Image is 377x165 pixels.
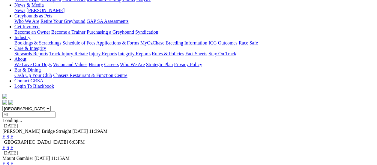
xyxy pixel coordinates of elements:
[152,51,184,56] a: Rules & Policies
[34,156,50,161] span: [DATE]
[89,129,108,134] span: 11:39AM
[72,129,88,134] span: [DATE]
[87,29,134,35] a: Purchasing a Greyhound
[14,8,375,13] div: News & Media
[2,129,71,134] span: [PERSON_NAME] Bridge Straight
[14,19,39,24] a: Who We Are
[14,73,52,78] a: Cash Up Your Club
[7,134,9,139] a: S
[14,29,375,35] div: Get Involved
[8,100,13,105] img: twitter.svg
[14,78,43,83] a: Contact GRSA
[96,40,139,45] a: Applications & Forms
[104,62,119,67] a: Careers
[146,62,173,67] a: Strategic Plan
[14,29,50,35] a: Become an Owner
[26,8,64,13] a: [PERSON_NAME]
[2,139,51,145] span: [GEOGRAPHIC_DATA]
[51,29,85,35] a: Become a Trainer
[14,67,41,72] a: Bar & Dining
[52,139,68,145] span: [DATE]
[120,62,145,67] a: Who We Are
[2,123,375,129] div: [DATE]
[53,73,127,78] a: Chasers Restaurant & Function Centre
[14,13,52,18] a: Greyhounds as Pets
[14,62,375,67] div: About
[174,62,202,67] a: Privacy Policy
[10,134,13,139] a: F
[2,134,5,139] a: E
[89,51,117,56] a: Injury Reports
[14,2,44,8] a: News & Media
[2,94,7,99] img: logo-grsa-white.png
[208,40,237,45] a: ICG Outcomes
[2,156,33,161] span: Mount Gambier
[2,150,375,156] div: [DATE]
[14,46,46,51] a: Care & Integrity
[185,51,207,56] a: Fact Sheets
[135,29,158,35] a: Syndication
[14,51,48,56] a: Stewards Reports
[49,51,88,56] a: Track Injury Rebate
[69,139,85,145] span: 6:03PM
[166,40,207,45] a: Breeding Information
[14,8,25,13] a: News
[14,19,375,24] div: Greyhounds as Pets
[14,24,40,29] a: Get Involved
[87,19,129,24] a: GAP SA Assessments
[2,145,5,150] a: E
[14,62,52,67] a: We Love Our Dogs
[208,51,236,56] a: Stay On Track
[14,84,54,89] a: Login To Blackbook
[53,62,87,67] a: Vision and Values
[2,112,55,118] input: Select date
[14,57,26,62] a: About
[88,62,103,67] a: History
[62,40,95,45] a: Schedule of Fees
[14,35,30,40] a: Industry
[2,118,22,123] span: Loading...
[14,51,375,57] div: Care & Integrity
[140,40,164,45] a: MyOzChase
[2,100,7,105] img: facebook.svg
[10,145,13,150] a: F
[118,51,151,56] a: Integrity Reports
[238,40,258,45] a: Race Safe
[51,156,70,161] span: 11:15AM
[40,19,85,24] a: Retire Your Greyhound
[14,40,375,46] div: Industry
[14,73,375,78] div: Bar & Dining
[14,40,61,45] a: Bookings & Scratchings
[7,145,9,150] a: S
